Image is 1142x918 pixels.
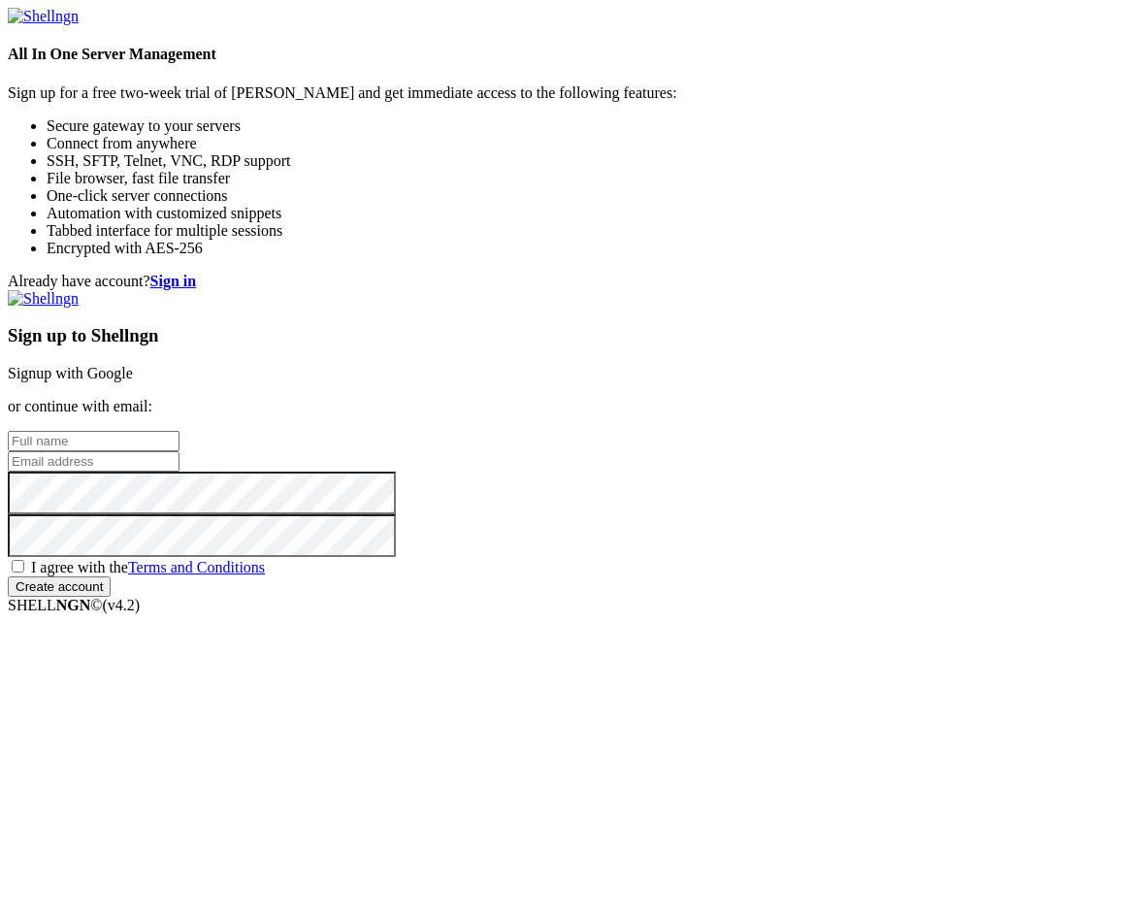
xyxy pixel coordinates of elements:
img: Shellngn [8,290,79,308]
a: Sign in [150,273,197,289]
a: Terms and Conditions [128,559,265,575]
div: Already have account? [8,273,1134,290]
li: Secure gateway to your servers [47,117,1134,135]
li: One-click server connections [47,187,1134,205]
a: Signup with Google [8,365,133,381]
input: Email address [8,451,179,472]
img: Shellngn [8,8,79,25]
p: Sign up for a free two-week trial of [PERSON_NAME] and get immediate access to the following feat... [8,84,1134,102]
p: or continue with email: [8,398,1134,415]
span: I agree with the [31,559,265,575]
span: 4.2.0 [103,597,141,613]
li: Encrypted with AES-256 [47,240,1134,257]
h4: All In One Server Management [8,46,1134,63]
li: File browser, fast file transfer [47,170,1134,187]
input: I agree with theTerms and Conditions [12,560,24,573]
li: Automation with customized snippets [47,205,1134,222]
h3: Sign up to Shellngn [8,325,1134,346]
input: Create account [8,576,111,597]
li: SSH, SFTP, Telnet, VNC, RDP support [47,152,1134,170]
b: NGN [56,597,91,613]
span: SHELL © [8,597,140,613]
input: Full name [8,431,179,451]
li: Tabbed interface for multiple sessions [47,222,1134,240]
li: Connect from anywhere [47,135,1134,152]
